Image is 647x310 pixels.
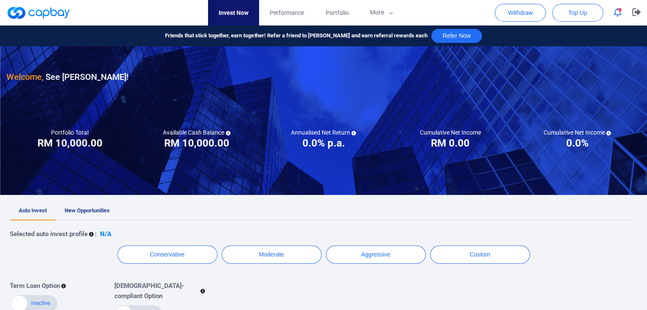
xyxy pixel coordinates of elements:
[164,136,229,150] h3: RM 10,000.00
[163,129,231,136] h5: Available Cash Balance
[114,281,199,301] p: [DEMOGRAPHIC_DATA]-compliant Option
[495,4,546,22] button: Withdraw
[19,207,47,214] span: Auto Invest
[10,229,88,239] p: Selected auto invest profile
[95,229,97,239] p: :
[325,8,348,17] span: Portfolio
[552,4,603,22] button: Top Up
[420,129,481,136] h5: Cumulative Net Income
[10,281,60,291] p: Term Loan Option
[117,245,217,264] button: Conservative
[65,207,110,214] span: New Opportunities
[6,70,128,84] h3: See [PERSON_NAME] !
[302,136,345,150] h3: 0.0% p.a.
[430,245,530,264] button: Custom
[270,8,304,17] span: Performance
[37,136,103,150] h3: RM 10,000.00
[222,245,322,264] button: Moderate
[51,129,88,136] h5: Portfolio Total
[431,136,470,150] h3: RM 0.00
[431,29,482,43] button: Refer Now
[291,129,356,136] h5: Annualised Net Return
[100,229,111,239] p: N/A
[326,245,426,264] button: Aggressive
[568,8,587,17] span: Top Up
[6,72,43,82] span: Welcome,
[165,31,427,40] span: Friends that stick together, earn together! Refer a friend to [PERSON_NAME] and earn referral rew...
[543,129,611,136] h5: Cumulative Net Income
[566,136,588,150] h3: 0.0%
